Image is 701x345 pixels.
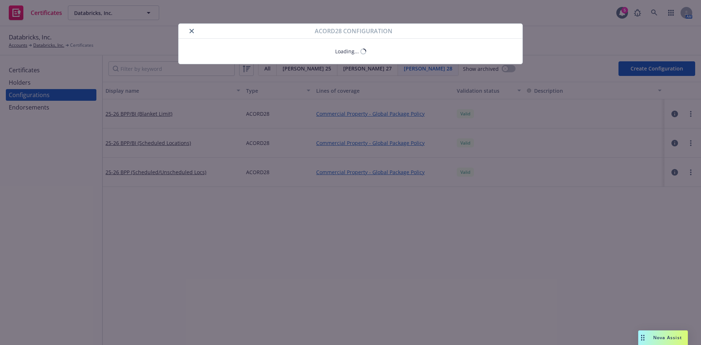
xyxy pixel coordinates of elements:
[653,334,682,341] span: Nova Assist
[638,330,647,345] div: Drag to move
[187,27,196,35] button: close
[335,47,359,55] div: Loading...
[638,330,688,345] button: Nova Assist
[315,27,392,35] span: Acord28 configuration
